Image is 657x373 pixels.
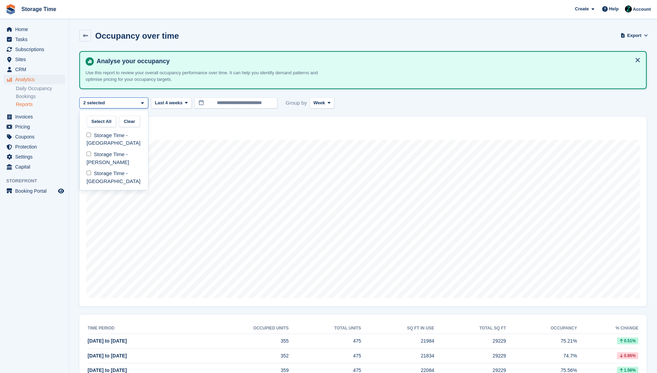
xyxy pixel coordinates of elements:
[3,45,65,54] a: menu
[193,334,289,349] td: 355
[82,99,108,106] div: 2 selected
[506,334,577,349] td: 75.21%
[627,32,641,39] span: Export
[617,352,638,359] div: 0.86%
[82,168,145,187] div: Storage Time - [GEOGRAPHIC_DATA]
[86,69,327,83] p: Use this report to review your overall occupancy performance over time. It can help you identify ...
[15,45,57,54] span: Subscriptions
[16,85,65,92] a: Daily Occupancy
[361,334,434,349] td: 21984
[3,152,65,162] a: menu
[88,353,127,358] span: [DATE] to [DATE]
[3,112,65,122] a: menu
[15,186,57,196] span: Booking Portal
[622,30,647,41] button: Export
[3,25,65,34] a: menu
[82,130,145,149] div: Storage Time - [GEOGRAPHIC_DATA]
[15,25,57,34] span: Home
[15,162,57,172] span: Capital
[289,334,361,349] td: 475
[310,97,334,109] button: Week
[57,187,65,195] a: Preview store
[193,348,289,363] td: 352
[15,112,57,122] span: Invoices
[94,57,640,65] h4: Analyse your occupancy
[3,55,65,64] a: menu
[95,31,179,40] h2: Occupancy over time
[151,97,192,109] button: Last 4 weeks
[15,75,57,84] span: Analytics
[3,35,65,44] a: menu
[506,348,577,363] td: 74.7%
[15,55,57,64] span: Sites
[15,35,57,44] span: Tasks
[6,4,16,15] img: stora-icon-8386f47178a22dfd0bd8f6a31ec36ba5ce8667c1dd55bd0f319d3a0aa187defe.svg
[617,337,638,344] div: 0.51%
[15,132,57,142] span: Coupons
[289,348,361,363] td: 475
[3,162,65,172] a: menu
[3,75,65,84] a: menu
[87,116,116,127] button: Select All
[575,6,589,12] span: Create
[16,93,65,100] a: Bookings
[88,367,127,373] span: [DATE] to [DATE]
[155,99,182,106] span: Last 4 weeks
[361,323,434,334] th: Sq ft in use
[434,348,506,363] td: 29229
[434,323,506,334] th: Total sq ft
[506,323,577,334] th: Occupancy
[3,142,65,152] a: menu
[6,178,69,184] span: Storefront
[3,132,65,142] a: menu
[3,65,65,74] a: menu
[19,3,59,15] a: Storage Time
[313,99,325,106] span: Week
[82,149,145,168] div: Storage Time - [PERSON_NAME]
[15,142,57,152] span: Protection
[119,116,140,127] button: Clear
[16,101,65,108] a: Reports
[15,122,57,132] span: Pricing
[434,334,506,349] td: 29229
[361,348,434,363] td: 21834
[625,6,632,12] img: Zain Sarwar
[289,323,361,334] th: Total units
[609,6,619,12] span: Help
[193,323,289,334] th: Occupied units
[3,186,65,196] a: menu
[15,65,57,74] span: CRM
[3,122,65,132] a: menu
[286,97,307,109] span: Group by
[577,323,638,334] th: % change
[88,323,193,334] th: Time period
[88,338,127,344] span: [DATE] to [DATE]
[633,6,651,13] span: Account
[15,152,57,162] span: Settings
